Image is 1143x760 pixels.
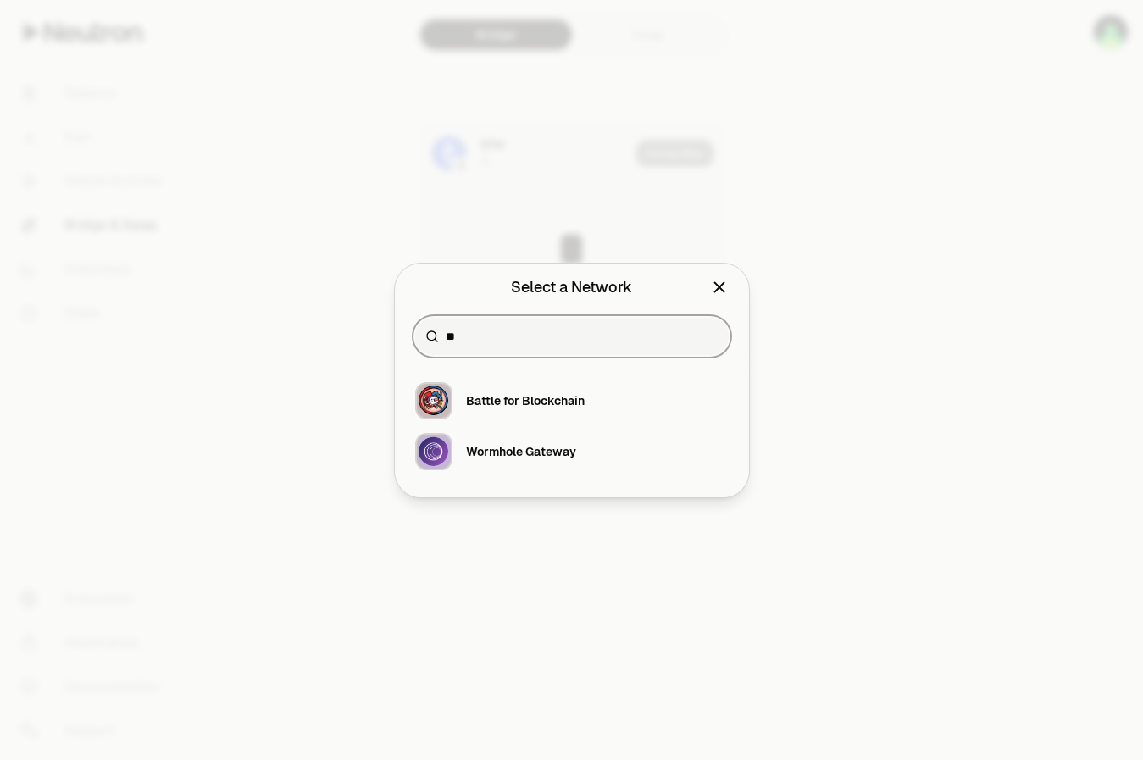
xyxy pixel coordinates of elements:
img: Wormhole Gateway Logo [419,436,448,466]
button: Battle for Blockchain LogoBattle for Blockchain LogoBattle for Blockchain [405,375,739,426]
button: Wormhole Gateway LogoWormhole Gateway LogoWormhole Gateway [405,426,739,477]
div: Wormhole Gateway [466,443,576,460]
button: Close [710,275,729,299]
img: Battle for Blockchain Logo [419,386,448,415]
div: Select a Network [511,275,632,299]
div: Battle for Blockchain [466,392,585,409]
